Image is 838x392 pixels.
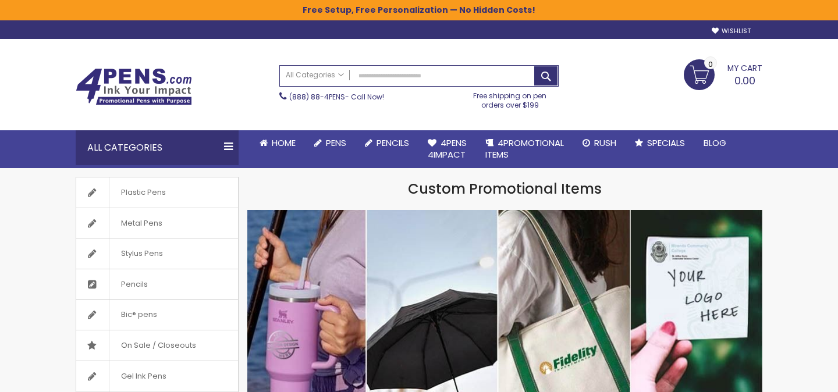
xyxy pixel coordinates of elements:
span: Rush [594,137,616,149]
span: Stylus Pens [109,238,175,269]
div: Free shipping on pen orders over $199 [461,87,559,110]
span: Home [272,137,296,149]
span: 0 [708,59,713,70]
span: 0.00 [734,73,755,88]
a: Plastic Pens [76,177,238,208]
img: 4Pens Custom Pens and Promotional Products [76,68,192,105]
a: Gel Ink Pens [76,361,238,391]
a: Pencils [76,269,238,300]
a: Specials [626,130,694,156]
a: On Sale / Closeouts [76,330,238,361]
a: Pens [305,130,356,156]
a: Blog [694,130,736,156]
span: Plastic Pens [109,177,177,208]
a: Bic® pens [76,300,238,330]
a: Pencils [356,130,418,156]
span: Pens [326,137,346,149]
h1: Custom Promotional Items [247,180,762,198]
span: Pencils [377,137,409,149]
div: All Categories [76,130,239,165]
span: Bic® pens [109,300,169,330]
span: Gel Ink Pens [109,361,178,391]
a: Wishlist [712,27,751,35]
span: Specials [647,137,685,149]
span: 4Pens 4impact [428,137,467,161]
span: - Call Now! [289,92,384,102]
span: Blog [704,137,726,149]
a: Home [250,130,305,156]
a: 4PROMOTIONALITEMS [476,130,573,168]
a: All Categories [280,66,350,85]
span: Metal Pens [109,208,174,238]
a: 0.00 0 [684,59,762,88]
a: Stylus Pens [76,238,238,269]
span: On Sale / Closeouts [109,330,208,361]
a: Metal Pens [76,208,238,238]
a: 4Pens4impact [418,130,476,168]
a: Rush [573,130,626,156]
span: Pencils [109,269,159,300]
span: All Categories [286,70,344,80]
a: (888) 88-4PENS [289,92,345,102]
span: 4PROMOTIONAL ITEMS [485,137,564,161]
